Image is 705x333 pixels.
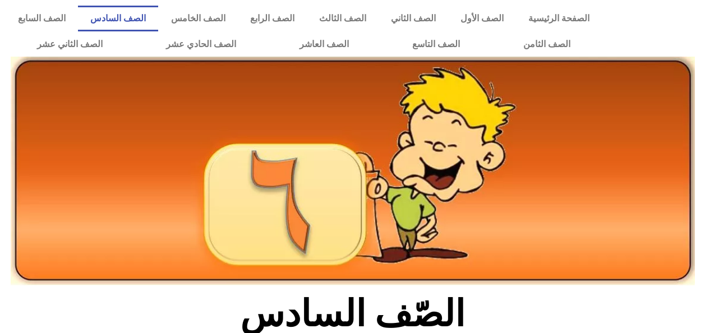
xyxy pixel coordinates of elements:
[6,6,78,31] a: الصف السابع
[135,31,268,57] a: الصف الحادي عشر
[268,31,381,57] a: الصف العاشر
[379,6,448,31] a: الصف الثاني
[492,31,602,57] a: الصف الثامن
[448,6,516,31] a: الصف الأول
[158,6,237,31] a: الصف الخامس
[238,6,307,31] a: الصف الرابع
[381,31,492,57] a: الصف التاسع
[516,6,602,31] a: الصفحة الرئيسية
[307,6,379,31] a: الصف الثالث
[6,31,135,57] a: الصف الثاني عشر
[78,6,158,31] a: الصف السادس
